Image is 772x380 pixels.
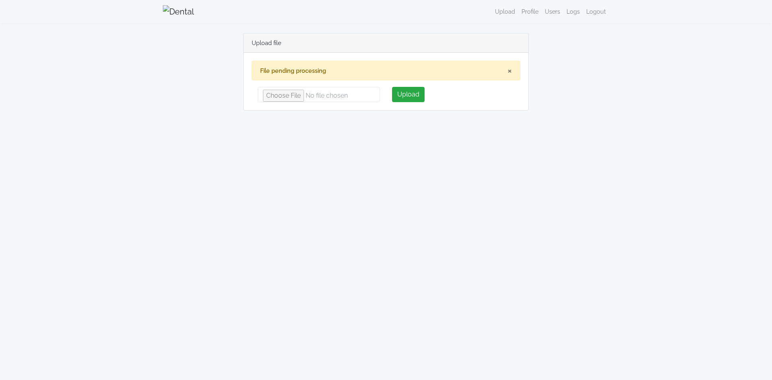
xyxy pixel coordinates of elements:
button: Upload [392,87,425,102]
button: × [507,66,512,76]
a: Users [542,4,563,19]
strong: File pending processing [260,67,326,74]
a: Upload [492,4,518,19]
a: Profile [518,4,542,19]
div: Upload file [244,33,528,53]
a: Logs [563,4,583,19]
a: Logout [583,4,609,19]
img: Dental Whale Logo [163,5,194,18]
